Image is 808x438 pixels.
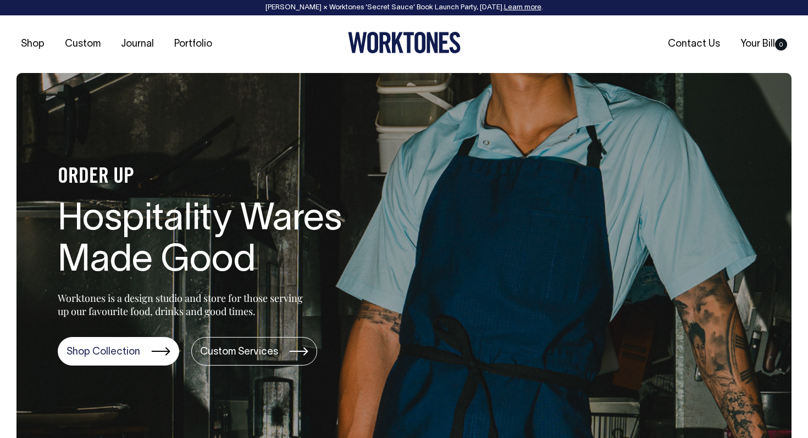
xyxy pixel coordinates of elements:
[60,35,105,53] a: Custom
[16,35,49,53] a: Shop
[117,35,158,53] a: Journal
[170,35,217,53] a: Portfolio
[663,35,724,53] a: Contact Us
[58,291,308,318] p: Worktones is a design studio and store for those serving up our favourite food, drinks and good t...
[58,337,179,366] a: Shop Collection
[775,38,787,50] span: 0
[58,166,409,189] h4: ORDER UP
[11,4,797,12] div: [PERSON_NAME] × Worktones ‘Secret Sauce’ Book Launch Party, [DATE]. .
[191,337,317,366] a: Custom Services
[58,200,409,282] h1: Hospitality Wares Made Good
[504,4,541,11] a: Learn more
[736,35,792,53] a: Your Bill0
